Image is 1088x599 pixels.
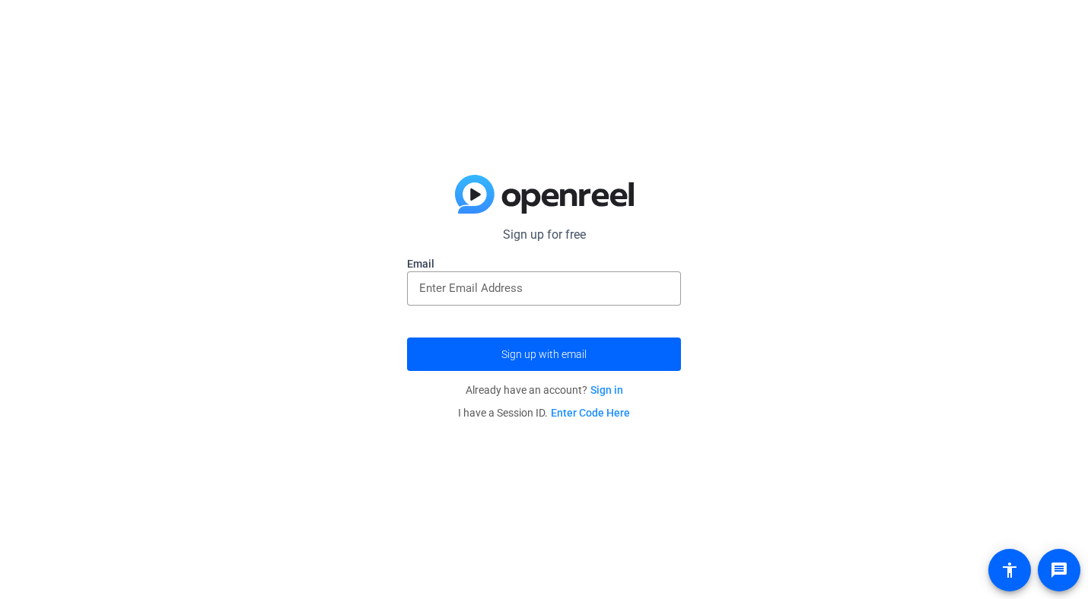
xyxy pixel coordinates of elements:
mat-icon: message [1050,561,1068,579]
label: Email [407,256,681,271]
a: Enter Code Here [551,407,630,419]
a: Sign in [590,384,623,396]
input: Enter Email Address [419,279,669,297]
span: Already have an account? [466,384,623,396]
span: I have a Session ID. [458,407,630,419]
img: blue-gradient.svg [455,175,634,214]
button: Sign up with email [407,338,681,371]
p: Sign up for free [407,226,681,244]
mat-icon: accessibility [1001,561,1019,579]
